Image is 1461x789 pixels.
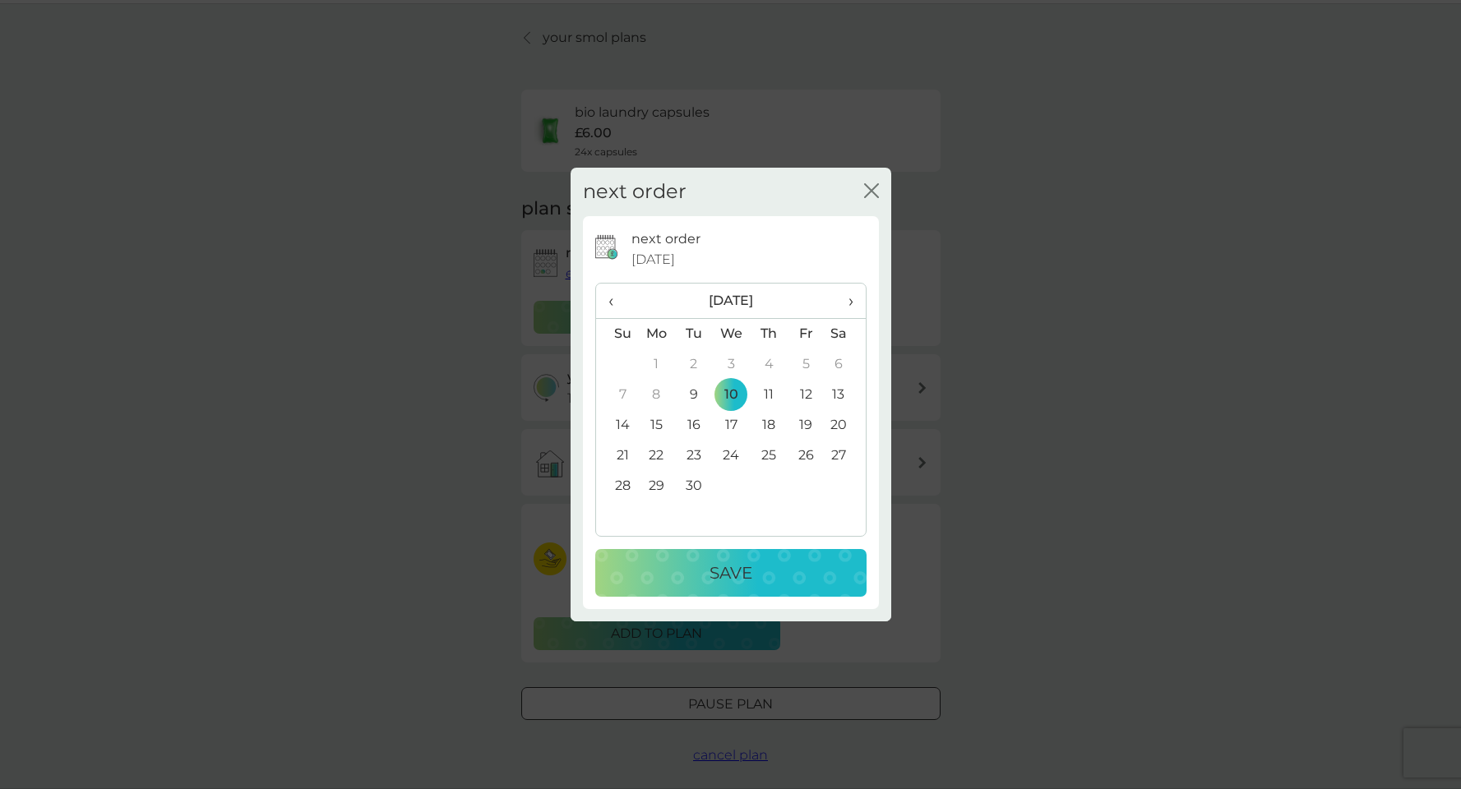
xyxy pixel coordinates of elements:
td: 6 [824,349,865,380]
th: Sa [824,318,865,349]
td: 12 [788,380,825,410]
td: 29 [638,471,676,501]
span: ‹ [608,284,626,318]
td: 5 [788,349,825,380]
td: 26 [788,441,825,471]
td: 25 [750,441,787,471]
td: 23 [675,441,712,471]
td: 28 [596,471,638,501]
span: [DATE] [631,249,675,270]
td: 24 [712,441,750,471]
td: 21 [596,441,638,471]
td: 10 [712,380,750,410]
td: 4 [750,349,787,380]
button: close [864,183,879,201]
td: 19 [788,410,825,441]
th: [DATE] [638,284,825,319]
th: Fr [788,318,825,349]
td: 17 [712,410,750,441]
th: Mo [638,318,676,349]
td: 14 [596,410,638,441]
h2: next order [583,180,687,204]
td: 22 [638,441,676,471]
th: Su [596,318,638,349]
th: Tu [675,318,712,349]
td: 20 [824,410,865,441]
td: 8 [638,380,676,410]
td: 30 [675,471,712,501]
td: 3 [712,349,750,380]
th: We [712,318,750,349]
td: 27 [824,441,865,471]
td: 11 [750,380,787,410]
td: 1 [638,349,676,380]
td: 7 [596,380,638,410]
p: next order [631,228,700,250]
p: Save [710,560,752,586]
span: › [836,284,853,318]
td: 15 [638,410,676,441]
td: 9 [675,380,712,410]
td: 2 [675,349,712,380]
td: 18 [750,410,787,441]
th: Th [750,318,787,349]
td: 13 [824,380,865,410]
td: 16 [675,410,712,441]
button: Save [595,549,867,597]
